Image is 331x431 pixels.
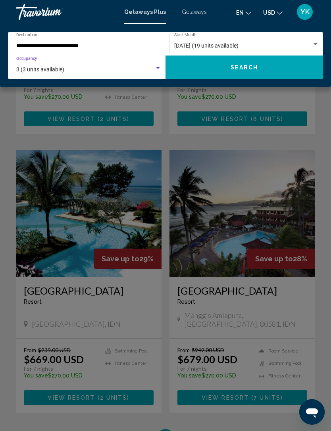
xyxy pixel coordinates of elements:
[165,56,323,79] button: Search
[236,7,251,18] button: Change language
[16,4,116,20] a: Travorium
[299,399,325,425] iframe: Кнопка запуска окна обмена сообщениями
[124,9,166,15] a: Getaways Plus
[236,10,244,16] span: en
[231,65,258,71] span: Search
[263,10,275,16] span: USD
[300,8,310,16] span: YK
[263,7,283,18] button: Change currency
[294,4,315,20] button: User Menu
[174,42,239,49] span: [DATE] (19 units available)
[182,9,207,15] a: Getaways
[16,66,64,73] span: 3 (3 units available)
